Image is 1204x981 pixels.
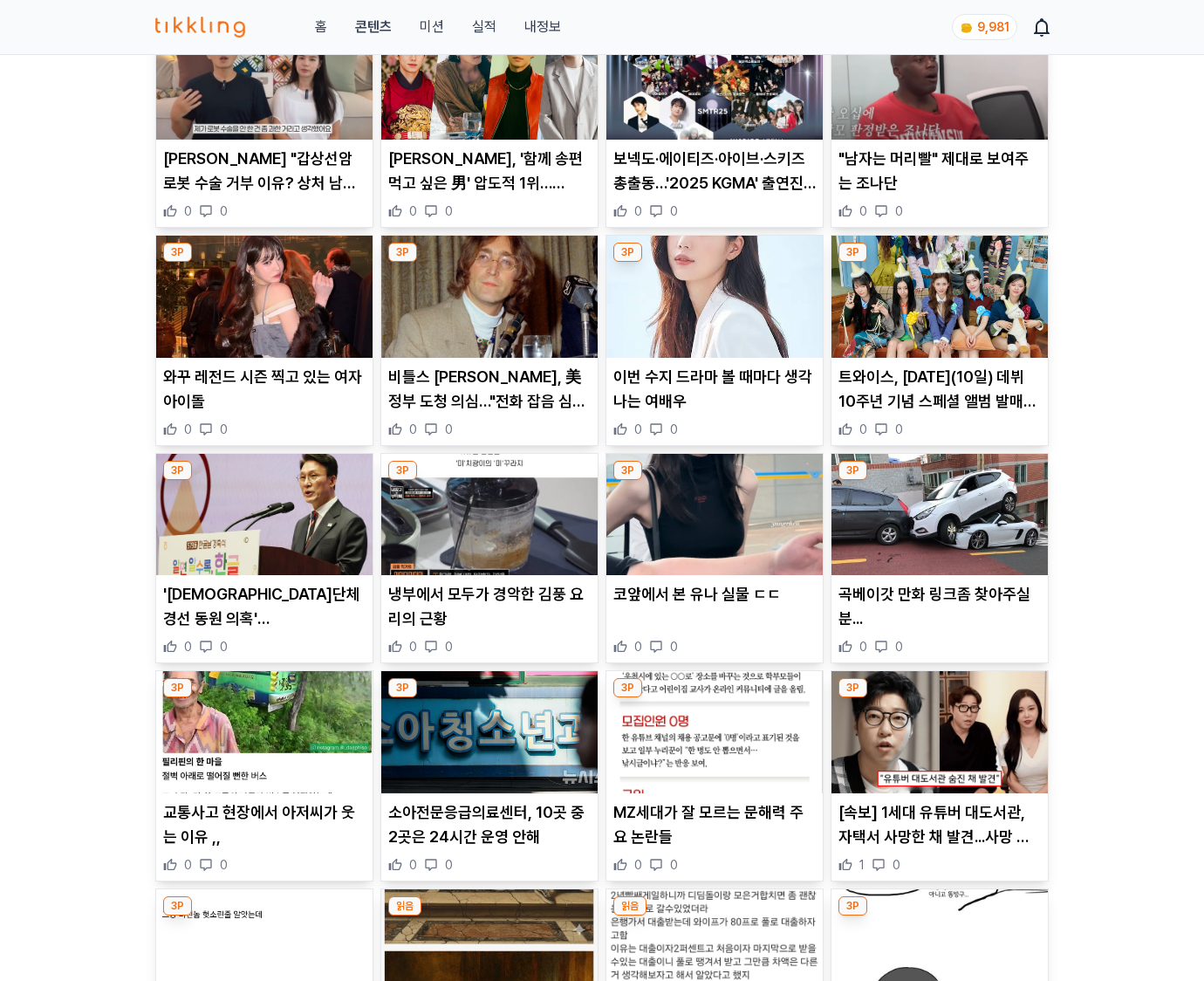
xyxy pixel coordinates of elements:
[184,421,192,438] span: 0
[409,421,417,438] span: 0
[838,800,1041,849] p: [속보] 1세대 유튜버 대도서관, 자택서 사망한 채 발견...사망 원인과 윰댕과 이혼한 진짜 이유
[859,202,867,220] span: 0
[380,453,599,664] div: 3P 냉부에서 모두가 경악한 김풍 요리의 근황 냉부에서 모두가 경악한 김풍 요리의 근황 0 0
[445,421,453,438] span: 0
[163,582,366,631] p: '[DEMOGRAPHIC_DATA]단체 경선 동원 의혹' [PERSON_NAME] 국무총리, 직권남용 혐의 고발돼
[409,202,417,220] span: 0
[155,17,245,38] img: 티끌링
[156,671,373,793] img: 교통사고 현장에서 아저씨가 웃는 이유 ,,
[606,18,823,141] img: 보넥도·에이티즈·아이브·스키즈 총출동…'2025 KGMA' 출연진 공개
[606,454,823,576] img: 코앞에서 본 유나 실물 ㄷㄷ
[613,678,642,697] div: 3P
[838,243,867,262] div: 3P
[388,678,417,697] div: 3P
[155,235,373,446] div: 3P 와꾸 레전드 시즌 찍고 있는 여자아이돌 와꾸 레전드 시즌 찍고 있는 여자아이돌 0 0
[220,638,228,655] span: 0
[831,18,1048,141] img: "남자는 머리빨" 제대로 보여주는 조나단
[163,147,366,196] p: [PERSON_NAME] "갑상선암 로봇 수술 거부 이유? 상처 남기고 싶었다"
[895,421,903,438] span: 0
[838,582,1041,631] p: 곡베이갓 만화 링크좀 찾아주실분...
[831,17,1049,229] div: 3P "남자는 머리빨" 제대로 보여주는 조나단 "남자는 머리빨" 제대로 보여주는 조나단 0 0
[605,235,824,446] div: 3P 이번 수지 드라마 볼 때마다 생각나는 여배우 이번 수지 드라마 볼 때마다 생각나는 여배우 0 0
[445,638,453,655] span: 0
[380,17,599,229] div: 3P 이채민, '함께 송편 먹고 싶은 男' 압도적 1위…김우빈·이준호·최우식 박빙 접전 [★POLL] [PERSON_NAME], '함께 송편 먹고 싶은 男' 압도적 1위…[P...
[388,147,591,196] p: [PERSON_NAME], '함께 송편 먹고 싶은 男' 압도적 1위…[PERSON_NAME]·[PERSON_NAME]·[PERSON_NAME] 박빙 접전 [★POLL]
[634,202,642,220] span: 0
[220,202,228,220] span: 0
[613,582,816,607] p: 코앞에서 본 유나 실물 ㄷㄷ
[634,856,642,874] span: 0
[952,14,1014,40] a: coin 9,981
[156,454,373,576] img: '종교단체 경선 동원 의혹' 김민석 국무총리, 직권남용 혐의 고발돼
[163,678,192,697] div: 3P
[831,236,1048,358] img: 트와이스, 오늘(10일) 데뷔 10주년 기념 스페셜 앨범 발매…특별한 선물
[859,856,865,874] span: 1
[838,896,867,916] div: 3P
[220,856,228,874] span: 0
[184,856,192,874] span: 0
[613,461,642,480] div: 3P
[420,17,444,38] button: 미션
[613,896,646,916] div: 읽음
[155,17,373,229] div: 3P 진태현 "갑상선암 로봇 수술 거부 이유? 상처 남기고 싶었다" [PERSON_NAME] "갑상선암 로봇 수술 거부 이유? 상처 남기고 싶었다" 0 0
[613,365,816,414] p: 이번 수지 드라마 볼 때마다 생각나는 여배우
[613,800,816,849] p: MZ세대가 잘 모르는 문해력 주요 논란들
[895,638,903,655] span: 0
[831,671,1048,793] img: [속보] 1세대 유튜버 대도서관, 자택서 사망한 채 발견...사망 원인과 윰댕과 이혼한 진짜 이유
[155,670,373,882] div: 3P 교통사고 현장에서 아저씨가 웃는 이유 ,, 교통사고 현장에서 아저씨가 웃는 이유 ,, 0 0
[838,461,867,480] div: 3P
[381,454,598,576] img: 냉부에서 모두가 경악한 김풍 요리의 근황
[388,243,417,262] div: 3P
[670,856,678,874] span: 0
[472,17,496,38] a: 실적
[388,800,591,849] p: 소아전문응급의료센터, 10곳 중 2곳은 24시간 운영 안해
[605,17,824,229] div: 3P 보넥도·에이티즈·아이브·스키즈 총출동…'2025 KGMA' 출연진 공개 보넥도·에이티즈·아이브·스키즈 총출동…'2025 KGMA' 출연진 공개 0 0
[156,236,373,358] img: 와꾸 레전드 시즌 찍고 있는 여자아이돌
[838,678,867,697] div: 3P
[859,421,867,438] span: 0
[838,147,1041,196] p: "남자는 머리빨" 제대로 보여주는 조나단
[163,461,192,480] div: 3P
[613,147,816,196] p: 보넥도·에이티즈·아이브·스키즈 총출동…'2025 KGMA' 출연진 공개
[155,453,373,664] div: 3P '종교단체 경선 동원 의혹' 김민석 국무총리, 직권남용 혐의 고발돼 '[DEMOGRAPHIC_DATA]단체 경선 동원 의혹' [PERSON_NAME] 국무총리, 직권남용...
[156,18,373,141] img: 진태현 "갑상선암 로봇 수술 거부 이유? 상처 남기고 싶었다"
[831,454,1048,576] img: 곡베이갓 만화 링크좀 찾아주실분...
[409,638,417,655] span: 0
[381,671,598,793] img: 소아전문응급의료센터, 10곳 중 2곳은 24시간 운영 안해
[859,638,867,655] span: 0
[606,671,823,793] img: MZ세대가 잘 모르는 문해력 주요 논란들
[315,17,327,38] a: 홈
[606,236,823,358] img: 이번 수지 드라마 볼 때마다 생각나는 여배우
[163,243,192,262] div: 3P
[163,365,366,414] p: 와꾸 레전드 시즌 찍고 있는 여자아이돌
[634,638,642,655] span: 0
[670,202,678,220] span: 0
[388,582,591,631] p: 냉부에서 모두가 경악한 김풍 요리의 근황
[355,17,392,38] a: 콘텐츠
[184,202,192,220] span: 0
[380,235,599,446] div: 3P 비틀스 존 레넌, 美 정부 도청 의심…"전화 잡음 심했다" 비틀스 [PERSON_NAME], 美 정부 도청 의심…"전화 잡음 심했다" 0 0
[605,453,824,664] div: 3P 코앞에서 본 유나 실물 ㄷㄷ 코앞에서 본 유나 실물 ㄷㄷ 0 0
[613,243,642,262] div: 3P
[838,365,1041,414] p: 트와이스, [DATE](10일) 데뷔 10주년 기념 스페셜 앨범 발매…특별한 선물
[445,856,453,874] span: 0
[831,670,1049,882] div: 3P [속보] 1세대 유튜버 대도서관, 자택서 사망한 채 발견...사망 원인과 윰댕과 이혼한 진짜 이유 [속보] 1세대 유튜버 대도서관, 자택서 사망한 채 발견...사망 원인...
[445,202,453,220] span: 0
[184,638,192,655] span: 0
[524,17,561,38] a: 내정보
[381,236,598,358] img: 비틀스 존 레넌, 美 정부 도청 의심…"전화 잡음 심했다"
[381,18,598,141] img: 이채민, '함께 송편 먹고 싶은 男' 압도적 1위…김우빈·이준호·최우식 박빙 접전 [★POLL]
[163,896,192,916] div: 3P
[670,638,678,655] span: 0
[409,856,417,874] span: 0
[388,896,421,916] div: 읽음
[977,20,1009,34] span: 9,981
[670,421,678,438] span: 0
[831,453,1049,664] div: 3P 곡베이갓 만화 링크좀 찾아주실분... 곡베이갓 만화 링크좀 찾아주실분... 0 0
[388,365,591,414] p: 비틀스 [PERSON_NAME], 美 정부 도청 의심…"전화 잡음 심했다"
[895,202,903,220] span: 0
[831,235,1049,446] div: 3P 트와이스, 오늘(10일) 데뷔 10주년 기념 스페셜 앨범 발매…특별한 선물 트와이스, [DATE](10일) 데뷔 10주년 기념 스페셜 앨범 발매…특별한 선물 0 0
[960,21,974,35] img: coin
[220,421,228,438] span: 0
[380,670,599,882] div: 3P 소아전문응급의료센터, 10곳 중 2곳은 24시간 운영 안해 소아전문응급의료센터, 10곳 중 2곳은 24시간 운영 안해 0 0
